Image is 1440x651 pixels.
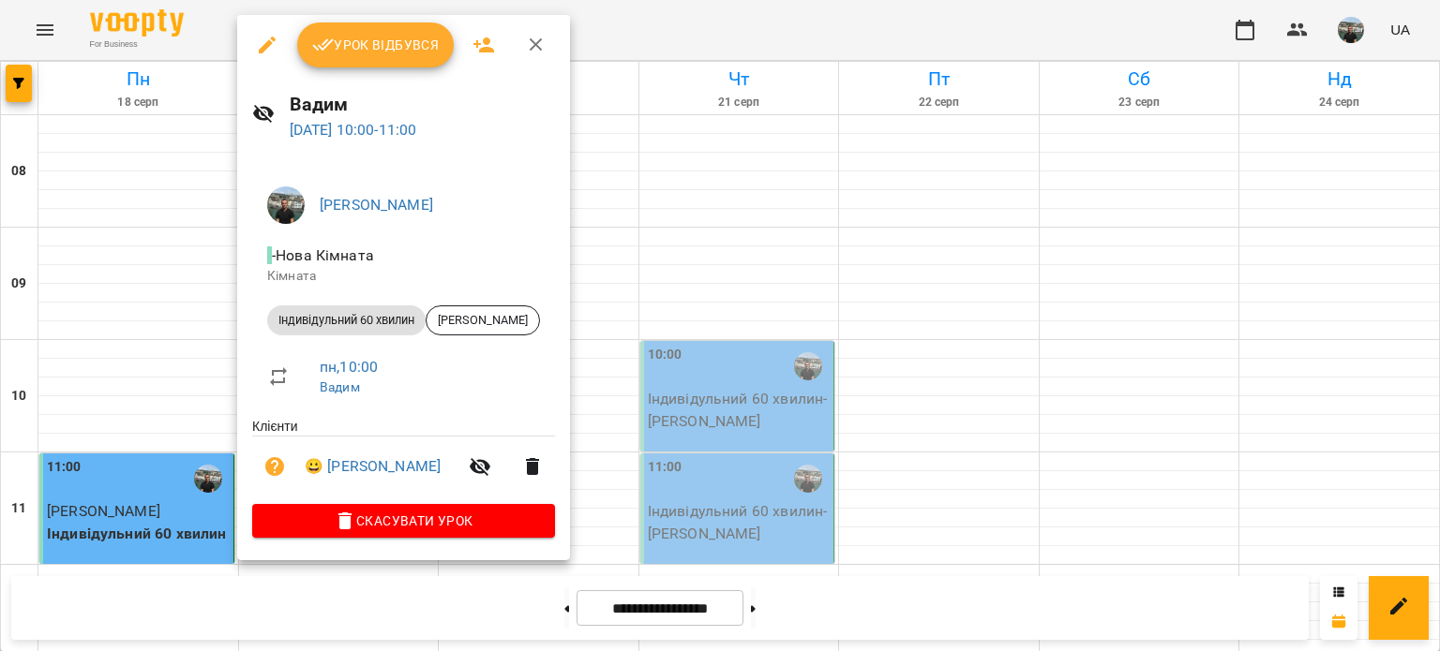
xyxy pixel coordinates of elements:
a: пн , 10:00 [320,358,378,376]
img: 7b440ff8524f0c30b8732fa3236a74b2.jpg [267,186,305,224]
button: Скасувати Урок [252,504,555,538]
a: [PERSON_NAME] [320,196,433,214]
span: [PERSON_NAME] [427,312,539,329]
a: [DATE] 10:00-11:00 [290,121,417,139]
ul: Клієнти [252,417,555,504]
button: Урок відбувся [297,22,455,67]
button: Візит ще не сплачено. Додати оплату? [252,444,297,489]
a: 😀 [PERSON_NAME] [305,455,441,478]
a: Вадим [320,379,360,394]
p: Кімната [267,267,540,286]
span: Скасувати Урок [267,510,540,532]
span: - Нова Кімната [267,246,378,264]
span: Індивідульний 60 хвилин [267,312,426,329]
span: Урок відбувся [312,34,440,56]
div: [PERSON_NAME] [426,305,540,335]
h6: Вадим [290,90,555,119]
